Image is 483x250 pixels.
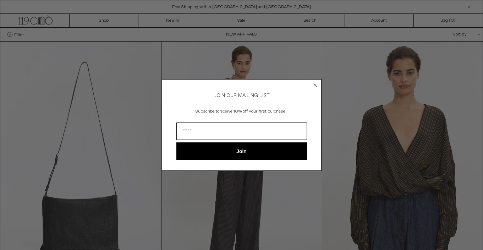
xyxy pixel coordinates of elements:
[312,82,319,89] button: Close dialog
[176,142,307,160] button: Join
[214,92,270,99] span: JOIN OUR MAILING LIST
[196,109,219,114] span: Subscribe to
[176,123,307,140] input: Email
[219,109,285,114] span: receive 10% off your first purchase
